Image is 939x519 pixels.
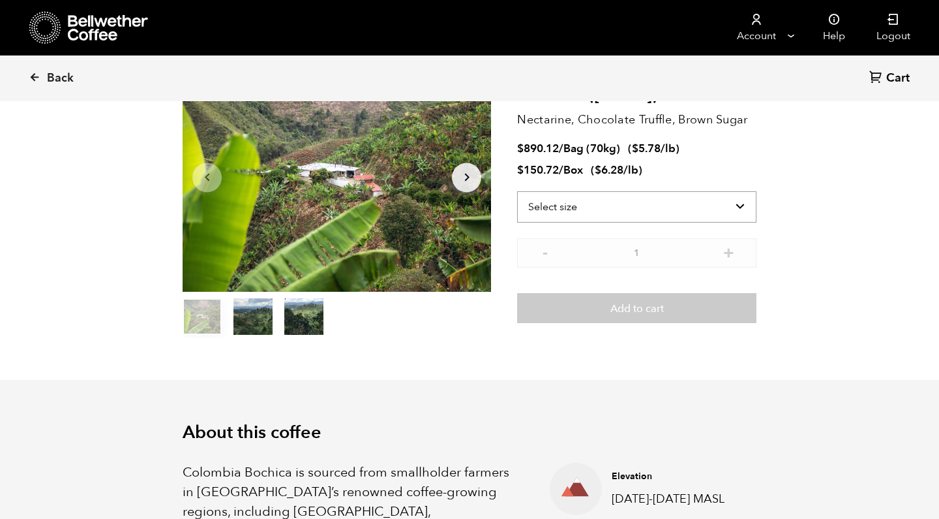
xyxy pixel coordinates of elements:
span: ( ) [591,163,642,178]
span: Back [47,71,74,86]
span: / [559,141,563,156]
h2: Bochica ([DATE]) [517,84,756,106]
span: $ [517,141,524,156]
button: - [537,245,553,258]
bdi: 150.72 [517,163,559,178]
span: /lb [661,141,676,156]
bdi: 890.12 [517,141,559,156]
span: $ [595,163,601,178]
p: Nectarine, Chocolate Truffle, Brown Sugar [517,111,756,129]
span: Bag (70kg) [563,141,620,156]
button: Add to cart [517,293,756,323]
span: ( ) [628,141,679,156]
span: Box [563,163,583,178]
h4: Elevation [612,470,736,483]
bdi: 5.78 [632,141,661,156]
span: $ [517,163,524,178]
bdi: 6.28 [595,163,623,178]
a: Cart [869,70,913,87]
span: Cart [886,71,910,86]
button: + [721,245,737,258]
p: [DATE]-[DATE] MASL [612,490,736,508]
h2: About this coffee [183,422,756,443]
span: $ [632,141,638,156]
span: / [559,163,563,178]
span: /lb [623,163,638,178]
